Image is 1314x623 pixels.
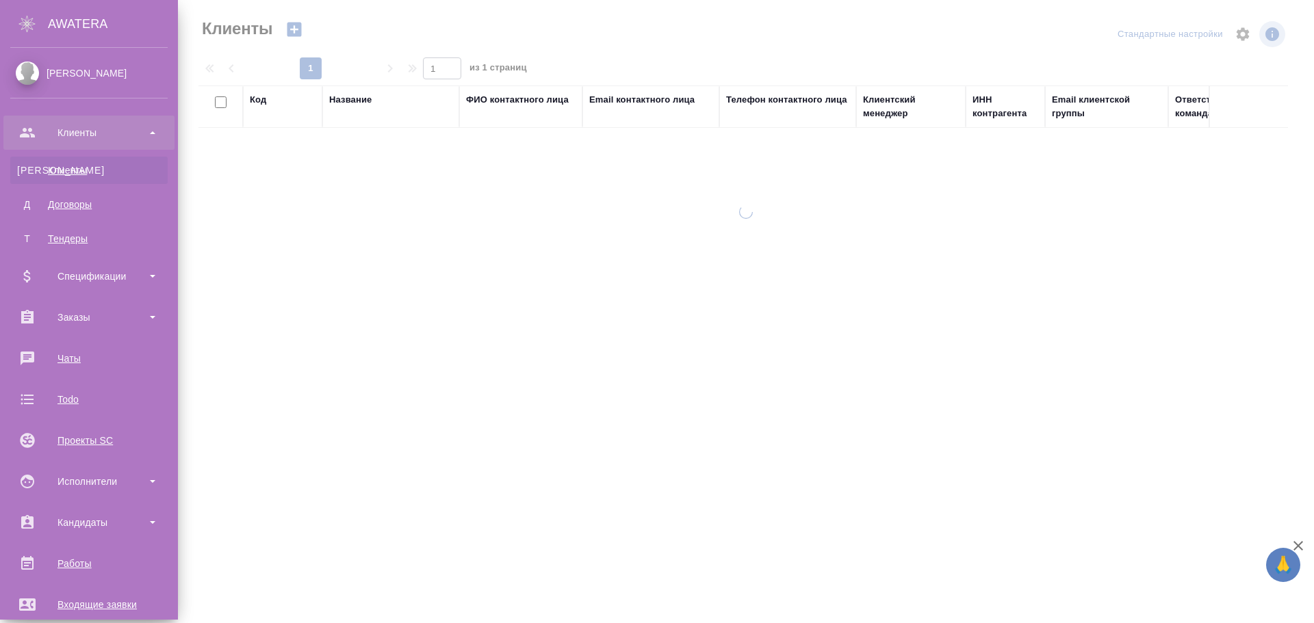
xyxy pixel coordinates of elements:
div: Входящие заявки [10,594,168,615]
div: Email клиентской группы [1052,93,1161,120]
div: Работы [10,553,168,574]
div: ИНН контрагента [972,93,1038,120]
a: Чаты [3,341,175,375]
span: 🙏 [1272,551,1295,579]
a: [PERSON_NAME]Клиенты [10,157,168,184]
a: Проекты SC [3,423,175,458]
a: ДДоговоры [10,191,168,218]
a: Работы [3,546,175,581]
div: Заказы [10,307,168,328]
div: Тендеры [17,232,161,246]
div: Ответственная команда [1175,93,1271,120]
div: Телефон контактного лица [726,93,847,107]
div: Email контактного лица [589,93,695,107]
div: Клиенты [17,163,161,177]
div: Клиентский менеджер [863,93,959,120]
div: Кандидаты [10,512,168,533]
div: Todo [10,389,168,410]
button: 🙏 [1266,548,1300,582]
a: ТТендеры [10,225,168,252]
div: ФИО контактного лица [466,93,569,107]
div: Спецификации [10,266,168,287]
div: Проекты SC [10,430,168,451]
div: Название [329,93,372,107]
div: Исполнители [10,471,168,492]
div: Чаты [10,348,168,369]
a: Входящие заявки [3,587,175,622]
div: Клиенты [10,122,168,143]
div: AWATERA [48,10,178,38]
div: Договоры [17,198,161,211]
a: Todo [3,382,175,416]
div: Код [250,93,266,107]
div: [PERSON_NAME] [10,66,168,81]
